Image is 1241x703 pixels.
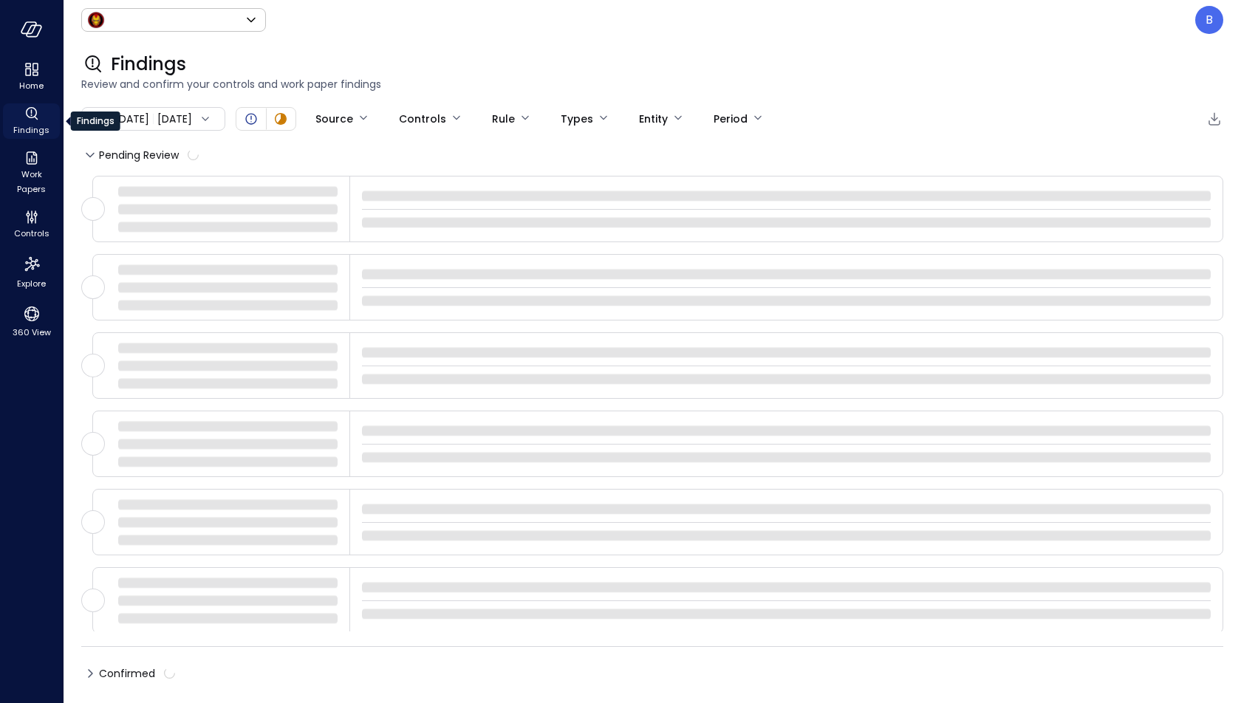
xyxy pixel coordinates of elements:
[14,226,49,241] span: Controls
[19,78,44,93] span: Home
[492,106,515,131] div: Rule
[399,106,446,131] div: Controls
[242,110,260,128] div: Open
[3,103,60,139] div: Findings
[162,665,177,680] span: calculating...
[561,106,593,131] div: Types
[87,11,105,29] img: Icon
[315,106,353,131] div: Source
[81,76,1223,92] span: Review and confirm your controls and work paper findings
[13,325,51,340] span: 360 View
[3,301,60,341] div: 360 View
[13,123,49,137] span: Findings
[17,276,46,291] span: Explore
[3,59,60,95] div: Home
[1195,6,1223,34] div: Boaz
[99,662,175,685] span: Confirmed
[3,251,60,292] div: Explore
[714,106,748,131] div: Period
[9,167,54,196] span: Work Papers
[99,143,199,167] span: Pending Review
[71,112,120,131] div: Findings
[3,207,60,242] div: Controls
[639,106,668,131] div: Entity
[114,111,149,127] span: [DATE]
[1206,11,1213,29] p: B
[185,147,200,162] span: calculating...
[3,148,60,198] div: Work Papers
[111,52,186,76] span: Findings
[272,110,290,128] div: In Progress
